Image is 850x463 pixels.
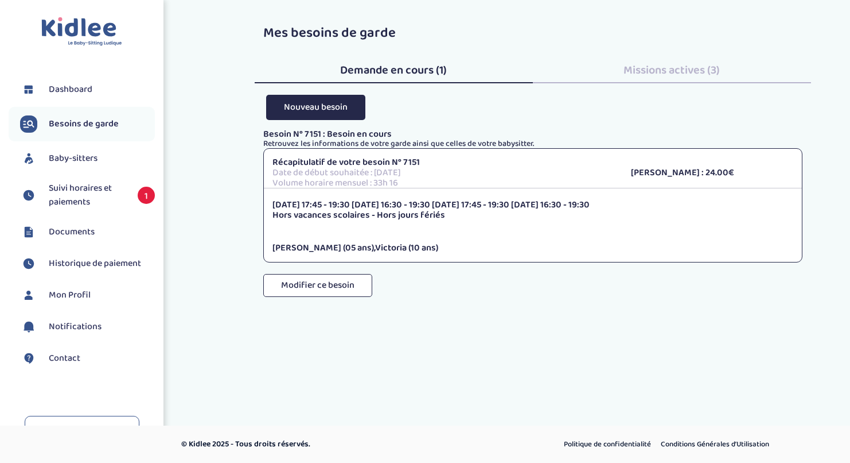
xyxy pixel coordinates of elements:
span: Missions actives (3) [623,61,720,79]
img: dashboard.svg [20,81,37,98]
span: Besoins de garde [49,117,119,131]
a: Conditions Générales d’Utilisation [657,437,773,452]
a: Suivi horaires et paiements 1 [20,182,155,209]
img: documents.svg [20,223,37,241]
p: Date de début souhaitée : [DATE] [272,168,614,178]
span: Dashboard [49,83,92,97]
p: Volume horaire mensuel : 33h 16 [272,178,614,188]
span: Historique de paiement [49,257,141,271]
span: 1 [138,187,155,204]
a: Se déconnecter [25,416,139,446]
a: Besoins de garde [20,115,155,133]
a: Dashboard [20,81,155,98]
span: Mon Profil [49,288,91,302]
button: Nouveau besoin [266,95,365,119]
span: Demande en cours (1) [340,61,447,79]
span: Victoria (10 ans) [375,241,438,255]
a: Politique de confidentialité [560,437,655,452]
img: contact.svg [20,350,37,367]
img: besoin.svg [20,115,37,133]
span: [PERSON_NAME] (05 ans) [272,241,374,255]
p: [DATE] 17:45 - 19:30 [DATE] 16:30 - 19:30 [DATE] 17:45 - 19:30 [DATE] 16:30 - 19:30 [272,200,793,210]
p: Récapitulatif de votre besoin N° 7151 [272,157,614,168]
a: Documents [20,223,155,241]
img: notification.svg [20,318,37,335]
p: [PERSON_NAME] : 24.00€ [631,168,793,178]
span: Notifications [49,320,102,334]
p: © Kidlee 2025 - Tous droits réservés. [181,438,474,450]
p: Besoin N° 7151 : Besoin en cours [263,129,802,140]
img: suivihoraire.svg [20,187,37,204]
span: Mes besoins de garde [263,22,396,44]
img: logo.svg [41,17,122,47]
a: Modifier ce besoin [263,285,372,307]
a: Baby-sitters [20,150,155,167]
a: Contact [20,350,155,367]
a: Mon Profil [20,287,155,304]
img: suivihoraire.svg [20,255,37,272]
p: , [272,243,793,253]
a: Notifications [20,318,155,335]
p: Hors vacances scolaires - Hors jours fériés [272,210,793,221]
img: profil.svg [20,287,37,304]
p: Retrouvez les informations de votre garde ainsi que celles de votre babysitter. [263,140,802,148]
span: Documents [49,225,95,239]
span: Baby-sitters [49,152,98,165]
span: Contact [49,352,80,365]
a: Historique de paiement [20,255,155,272]
img: babysitters.svg [20,150,37,167]
button: Modifier ce besoin [263,274,372,297]
span: Suivi horaires et paiements [49,182,126,209]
